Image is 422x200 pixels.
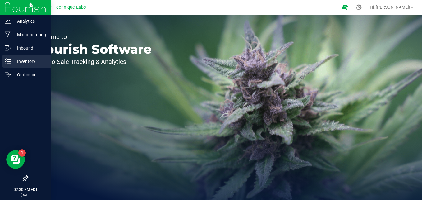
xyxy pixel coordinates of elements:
inline-svg: Inbound [5,45,11,51]
inline-svg: Analytics [5,18,11,24]
span: Open Ecommerce Menu [338,1,352,13]
inline-svg: Outbound [5,72,11,78]
inline-svg: Manufacturing [5,31,11,38]
p: [DATE] [3,193,48,197]
p: Flourish Software [34,43,152,55]
p: Outbound [11,71,48,79]
iframe: Resource center unread badge [18,149,26,157]
span: Clean Technique Labs [41,5,86,10]
p: Manufacturing [11,31,48,38]
p: Welcome to [34,34,152,40]
iframe: Resource center [6,150,25,169]
p: 02:30 PM EDT [3,187,48,193]
div: Manage settings [355,4,363,10]
p: Inbound [11,44,48,52]
span: Hi, [PERSON_NAME]! [370,5,410,10]
p: Analytics [11,17,48,25]
p: Seed-to-Sale Tracking & Analytics [34,59,152,65]
p: Inventory [11,58,48,65]
inline-svg: Inventory [5,58,11,64]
